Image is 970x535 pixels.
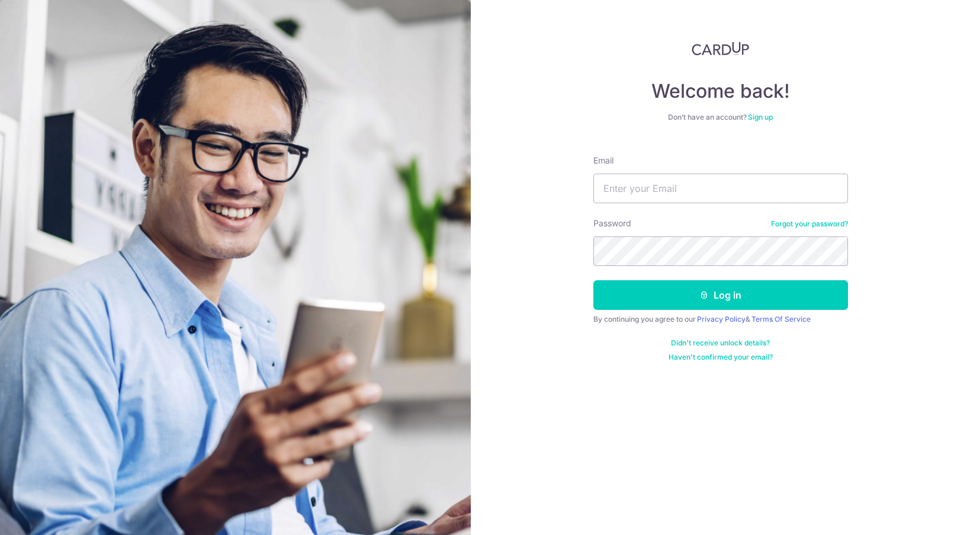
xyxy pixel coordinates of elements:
a: Didn't receive unlock details? [671,338,770,348]
h4: Welcome back! [593,79,848,103]
a: Haven't confirmed your email? [669,353,773,362]
div: By continuing you agree to our & [593,315,848,324]
img: CardUp Logo [692,41,750,56]
div: Don’t have an account? [593,113,848,122]
button: Log in [593,280,848,310]
a: Privacy Policy [697,315,746,323]
a: Terms Of Service [751,315,811,323]
a: Sign up [748,113,773,121]
label: Email [593,155,614,166]
input: Enter your Email [593,174,848,203]
a: Forgot your password? [771,219,848,229]
label: Password [593,217,631,229]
